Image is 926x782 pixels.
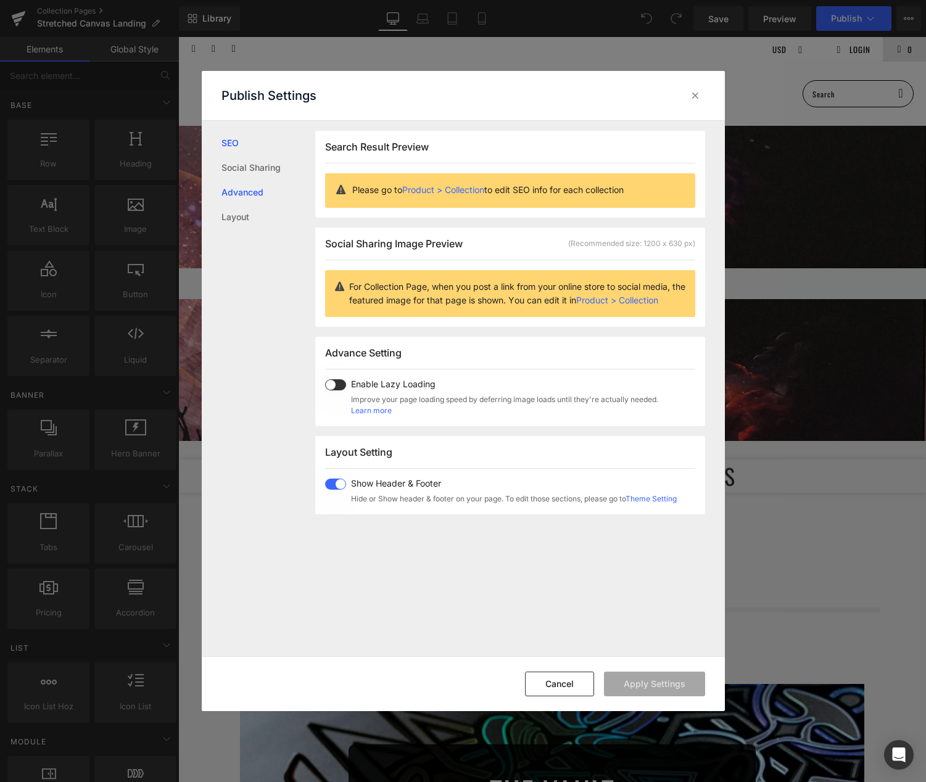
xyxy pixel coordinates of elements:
[415,41,468,72] a: Explore
[9,7,20,17] a: Threyda Art and Apparel on Facebook
[179,41,235,73] a: Archetype
[352,183,685,197] p: Please go to to edit SEO info for each collection
[626,494,677,503] a: Theme Setting
[884,740,914,770] div: Open Intercom Messenger
[325,446,392,458] span: Layout Setting
[525,672,594,696] button: Cancel
[351,394,658,405] span: Improve your page loading speed by deferring image loads until they're actually needed.
[29,7,40,17] a: Threyda Art and Apparel on Instagram
[244,41,296,72] a: Apparel
[325,237,463,250] span: Social Sharing Image Preview
[25,31,167,82] img: Threyda Art and Apparel
[221,155,315,180] a: Social Sharing
[568,238,695,249] div: (Recommended size: 1200 x 630 px)
[351,405,392,416] a: Learn more
[477,41,509,72] a: Info
[221,205,315,229] a: Layout
[221,180,315,205] a: Advanced
[604,672,705,696] button: Apply Settings
[49,7,60,17] a: Email Threyda Art and Apparel
[624,43,735,70] input: Search
[370,41,407,73] a: Events
[351,479,677,488] span: Show Header & Footer
[351,493,677,504] span: Hide or Show header & footer on your page. To edit those sections, please go to
[304,41,362,72] a: Artwork
[349,280,685,307] p: For Collection Page, when you post a link from your online store to social media, the featured im...
[221,88,316,103] p: Publish Settings
[180,731,568,776] h1: THE VAULT
[576,295,658,305] a: Product > Collection
[325,347,402,359] span: Advance Setting
[325,141,429,153] span: Search Result Preview
[351,379,658,389] span: Enable Lazy Loading
[594,6,608,19] span: USD
[402,184,484,195] a: Product > Collection
[221,131,315,155] a: SEO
